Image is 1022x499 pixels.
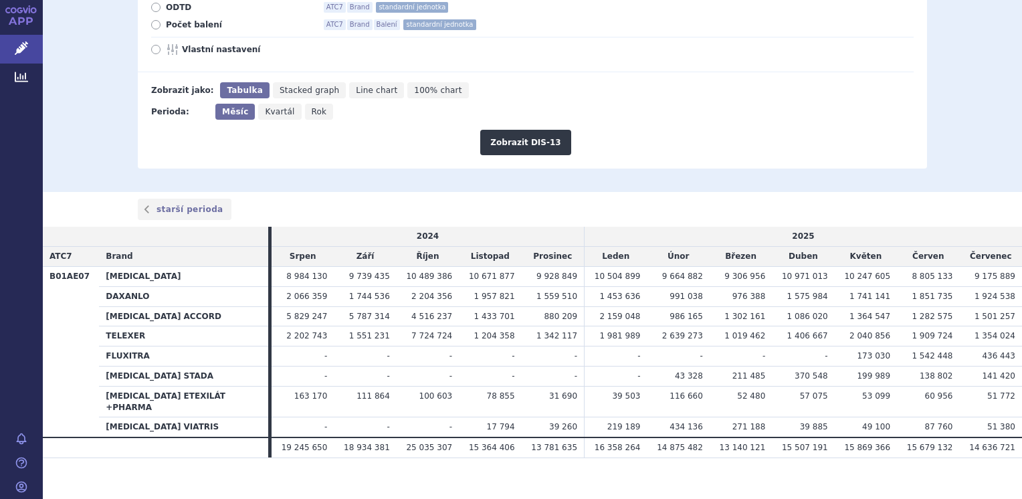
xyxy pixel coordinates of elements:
span: 5 829 247 [286,312,327,321]
span: 1 204 358 [474,331,515,340]
span: 1 851 735 [912,292,952,301]
span: 199 989 [857,371,890,381]
span: Měsíc [222,107,248,116]
a: starší perioda [138,199,231,220]
span: Tabulka [227,86,262,95]
span: 49 100 [862,422,890,431]
span: - [449,351,452,361]
span: 1 433 701 [474,312,515,321]
span: - [324,422,327,431]
span: Vlastní nastavení [182,44,329,55]
td: Květen [835,247,897,267]
span: - [512,371,514,381]
span: 14 636 721 [969,443,1015,452]
span: 991 038 [670,292,703,301]
th: [MEDICAL_DATA] STADA [99,366,268,386]
td: 2024 [272,227,585,246]
span: 10 671 877 [469,272,515,281]
span: 1 282 575 [912,312,952,321]
span: 16 358 264 [595,443,641,452]
span: 1 086 020 [787,312,828,321]
span: 1 501 257 [975,312,1015,321]
span: - [387,422,389,431]
span: 10 247 605 [844,272,890,281]
span: - [387,351,389,361]
span: 111 864 [356,391,390,401]
span: 1 744 536 [349,292,390,301]
span: Brand [106,252,132,261]
span: - [700,351,703,361]
span: 15 869 366 [844,443,890,452]
span: 10 504 899 [595,272,641,281]
span: 173 030 [857,351,890,361]
span: 1 406 667 [787,331,828,340]
span: - [575,371,577,381]
td: Listopad [459,247,521,267]
span: Stacked graph [280,86,339,95]
span: 1 551 231 [349,331,390,340]
td: Leden [585,247,647,267]
span: - [575,351,577,361]
th: [MEDICAL_DATA] VIATRIS [99,417,268,437]
span: 2 040 856 [849,331,890,340]
th: [MEDICAL_DATA] ACCORD [99,306,268,326]
span: 10 971 013 [782,272,828,281]
span: 1 559 510 [536,292,577,301]
span: 7 724 724 [411,331,452,340]
span: - [762,351,765,361]
span: 43 328 [675,371,703,381]
span: 13 781 635 [531,443,577,452]
span: 14 875 482 [657,443,703,452]
span: 8 805 133 [912,272,952,281]
span: 219 189 [607,422,641,431]
span: 19 245 650 [282,443,328,452]
span: 9 175 889 [975,272,1015,281]
th: [MEDICAL_DATA] [99,266,268,286]
th: DAXANLO [99,286,268,306]
span: 1 342 117 [536,331,577,340]
span: 15 679 132 [907,443,953,452]
span: 1 575 984 [787,292,828,301]
span: standardní jednotka [403,19,476,30]
span: - [324,351,327,361]
span: Balení [374,19,400,30]
span: 4 516 237 [411,312,452,321]
span: 116 660 [670,391,703,401]
button: Zobrazit DIS-13 [480,130,571,155]
span: 31 690 [549,391,577,401]
td: Srpen [272,247,334,267]
span: - [449,371,452,381]
span: - [387,371,389,381]
span: 141 420 [982,371,1015,381]
span: 53 099 [862,391,890,401]
th: FLUXITRA [99,346,268,367]
span: 9 928 849 [536,272,577,281]
span: 39 503 [612,391,640,401]
span: 78 855 [487,391,515,401]
span: 1 957 821 [474,292,515,301]
span: Kvartál [265,107,294,116]
span: 18 934 381 [344,443,390,452]
span: 25 035 307 [406,443,452,452]
span: 1 909 724 [912,331,952,340]
span: Brand [347,2,373,13]
span: - [637,351,640,361]
span: 57 075 [800,391,828,401]
div: Perioda: [151,104,209,120]
span: ATC7 [324,19,346,30]
span: 1 741 141 [849,292,890,301]
th: TELEXER [99,326,268,346]
span: 2 159 048 [599,312,640,321]
span: Line chart [356,86,397,95]
span: 51 380 [987,422,1015,431]
span: 1 019 462 [724,331,765,340]
div: Zobrazit jako: [151,82,213,98]
th: B01AE07 [43,266,99,437]
span: ATC7 [49,252,72,261]
span: 880 209 [544,312,577,321]
td: Březen [710,247,772,267]
span: 986 165 [670,312,703,321]
span: 13 140 121 [720,443,766,452]
span: 2 204 356 [411,292,452,301]
span: 2 639 273 [662,331,703,340]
